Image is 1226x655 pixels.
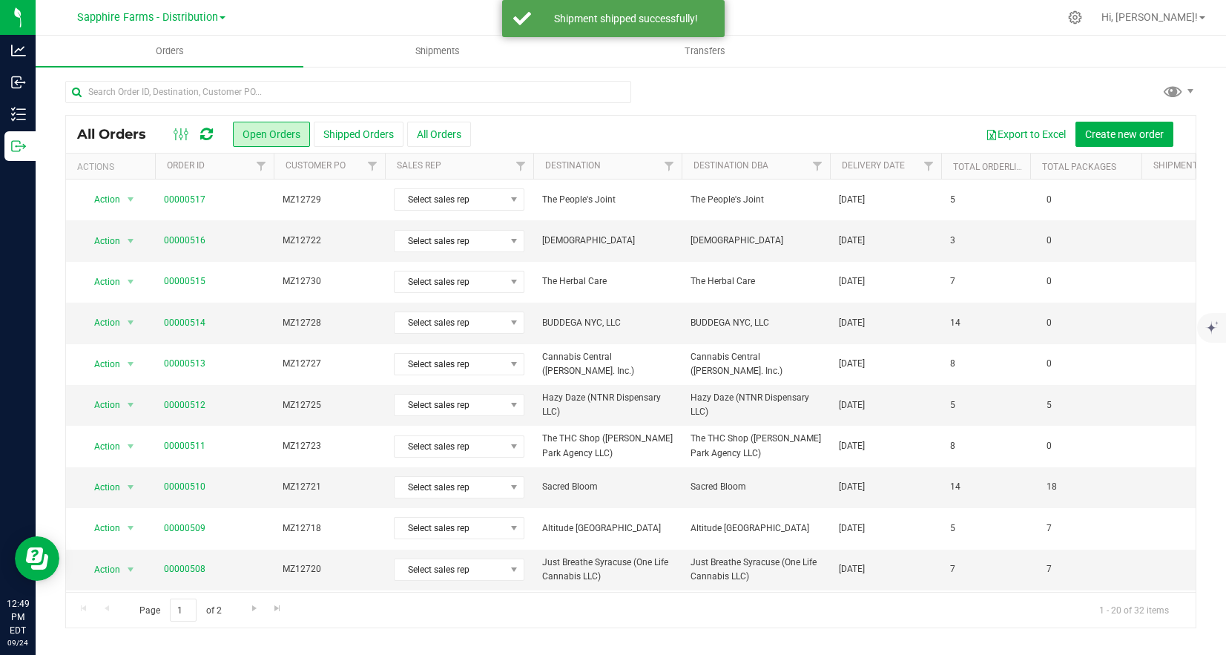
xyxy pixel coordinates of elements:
[164,521,205,536] a: 00000509
[249,154,274,179] a: Filter
[1039,476,1064,498] span: 18
[953,162,1033,172] a: Total Orderlines
[839,234,865,248] span: [DATE]
[665,45,745,58] span: Transfers
[395,559,505,580] span: Select sales rep
[243,599,265,619] a: Go to the next page
[122,189,140,210] span: select
[395,312,505,333] span: Select sales rep
[950,274,955,289] span: 7
[15,536,59,581] iframe: Resource center
[122,395,140,415] span: select
[81,271,121,292] span: Action
[7,637,29,648] p: 09/24
[407,122,471,147] button: All Orders
[170,599,197,622] input: 1
[691,432,821,460] span: The THC Shop ([PERSON_NAME] Park Agency LLC)
[839,521,865,536] span: [DATE]
[542,350,673,378] span: Cannabis Central ([PERSON_NAME]. Inc.)
[691,480,821,494] span: Sacred Bloom
[36,36,303,67] a: Orders
[11,43,26,58] inline-svg: Analytics
[77,162,149,172] div: Actions
[1039,395,1059,416] span: 5
[950,193,955,207] span: 5
[950,480,960,494] span: 14
[395,354,505,375] span: Select sales rep
[164,316,205,330] a: 00000514
[164,234,205,248] a: 00000516
[122,354,140,375] span: select
[81,518,121,539] span: Action
[7,597,29,637] p: 12:49 PM EDT
[267,599,289,619] a: Go to the last page
[122,312,140,333] span: select
[81,477,121,498] span: Action
[81,231,121,251] span: Action
[283,521,376,536] span: MZ12718
[360,154,385,179] a: Filter
[395,271,505,292] span: Select sales rep
[839,193,865,207] span: [DATE]
[542,193,673,207] span: The People's Joint
[164,398,205,412] a: 00000512
[691,234,821,248] span: [DEMOGRAPHIC_DATA]
[1085,128,1164,140] span: Create new order
[691,193,821,207] span: The People's Joint
[950,357,955,371] span: 8
[542,432,673,460] span: The THC Shop ([PERSON_NAME] Park Agency LLC)
[950,439,955,453] span: 8
[691,556,821,584] span: Just Breathe Syracuse (One Life Cannabis LLC)
[509,154,533,179] a: Filter
[122,477,140,498] span: select
[303,36,571,67] a: Shipments
[11,139,26,154] inline-svg: Outbound
[1039,230,1059,251] span: 0
[839,562,865,576] span: [DATE]
[395,395,505,415] span: Select sales rep
[839,357,865,371] span: [DATE]
[81,189,121,210] span: Action
[839,480,865,494] span: [DATE]
[542,391,673,419] span: Hazy Daze (NTNR Dispensary LLC)
[693,160,768,171] a: Destination DBA
[81,354,121,375] span: Action
[11,107,26,122] inline-svg: Inventory
[571,36,839,67] a: Transfers
[233,122,310,147] button: Open Orders
[164,562,205,576] a: 00000508
[77,126,161,142] span: All Orders
[81,559,121,580] span: Action
[1039,271,1059,292] span: 0
[950,521,955,536] span: 5
[122,518,140,539] span: select
[283,234,376,248] span: MZ12722
[283,357,376,371] span: MZ12727
[81,436,121,457] span: Action
[314,122,403,147] button: Shipped Orders
[691,316,821,330] span: BUDDEGA NYC, LLC
[283,274,376,289] span: MZ12730
[395,189,505,210] span: Select sales rep
[917,154,941,179] a: Filter
[839,439,865,453] span: [DATE]
[1101,11,1198,23] span: Hi, [PERSON_NAME]!
[164,193,205,207] a: 00000517
[691,274,821,289] span: The Herbal Care
[950,398,955,412] span: 5
[1075,122,1173,147] button: Create new order
[1039,353,1059,375] span: 0
[539,11,713,26] div: Shipment shipped successfully!
[164,274,205,289] a: 00000515
[545,160,601,171] a: Destination
[283,398,376,412] span: MZ12725
[167,160,205,171] a: Order ID
[1039,312,1059,334] span: 0
[65,81,631,103] input: Search Order ID, Destination, Customer PO...
[691,350,821,378] span: Cannabis Central ([PERSON_NAME]. Inc.)
[81,395,121,415] span: Action
[283,316,376,330] span: MZ12728
[136,45,204,58] span: Orders
[11,75,26,90] inline-svg: Inbound
[77,11,218,24] span: Sapphire Farms - Distribution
